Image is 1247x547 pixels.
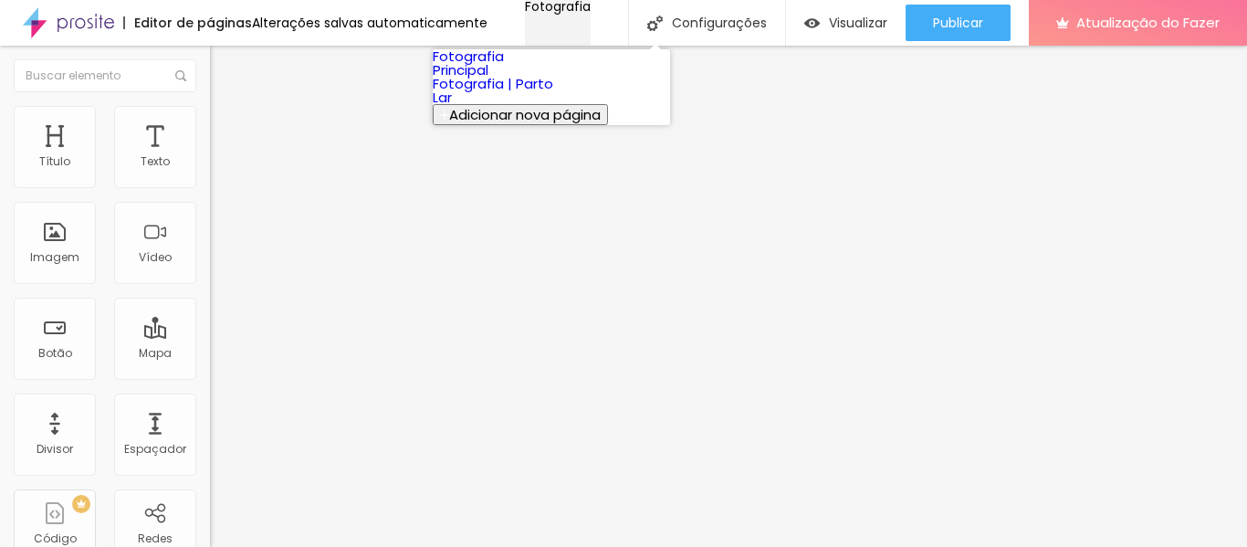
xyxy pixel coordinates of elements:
[38,345,72,361] font: Botão
[672,14,767,32] font: Configurações
[449,105,601,124] font: Adicionar nova página
[139,249,172,265] font: Vídeo
[804,16,820,31] img: view-1.svg
[829,14,887,32] font: Visualizar
[14,59,196,92] input: Buscar elemento
[433,74,553,93] a: Fotografia | Parto
[30,249,79,265] font: Imagem
[433,104,608,125] button: Adicionar nova página
[139,345,172,361] font: Mapa
[124,441,186,457] font: Espaçador
[175,70,186,81] img: Ícone
[1076,13,1220,32] font: Atualização do Fazer
[134,14,252,32] font: Editor de páginas
[433,47,504,66] a: Fotografia
[906,5,1011,41] button: Publicar
[933,14,983,32] font: Publicar
[141,153,170,169] font: Texto
[37,441,73,457] font: Divisor
[786,5,906,41] button: Visualizar
[252,14,487,32] font: Alterações salvas automaticamente
[210,46,1247,547] iframe: Editor
[39,153,70,169] font: Título
[433,60,488,79] a: Principal
[433,88,452,107] a: Lar
[647,16,663,31] img: Ícone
